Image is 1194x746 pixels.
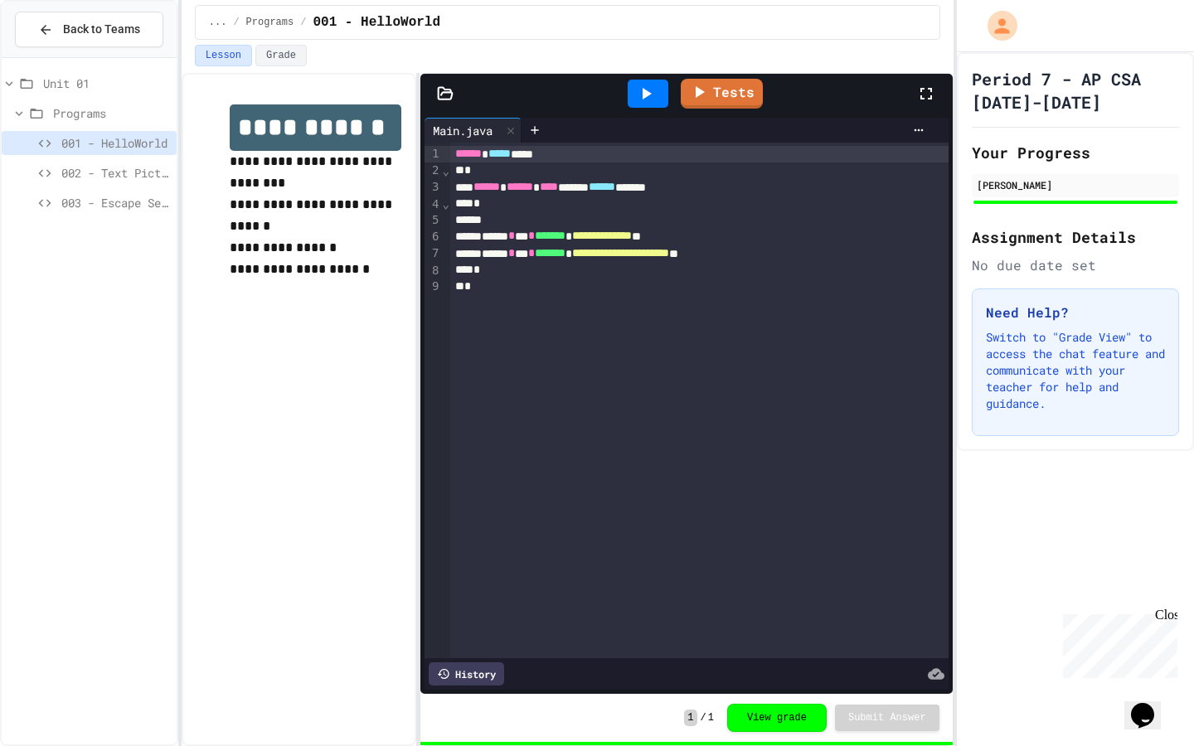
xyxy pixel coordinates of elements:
[986,303,1165,322] h3: Need Help?
[441,197,449,211] span: Fold line
[701,711,706,724] span: /
[441,164,449,177] span: Fold line
[61,134,170,152] span: 001 - HelloWorld
[7,7,114,105] div: Chat with us now!Close
[255,45,307,66] button: Grade
[233,16,239,29] span: /
[425,122,501,139] div: Main.java
[425,196,441,213] div: 4
[209,16,227,29] span: ...
[1124,680,1177,729] iframe: chat widget
[61,164,170,182] span: 002 - Text Picture
[977,177,1174,192] div: [PERSON_NAME]
[708,711,714,724] span: 1
[972,225,1179,249] h2: Assignment Details
[848,711,926,724] span: Submit Answer
[425,162,441,179] div: 2
[425,212,441,229] div: 5
[429,662,504,685] div: History
[300,16,306,29] span: /
[43,75,170,92] span: Unit 01
[425,279,441,295] div: 9
[972,255,1179,275] div: No due date set
[53,104,170,122] span: Programs
[681,79,763,109] a: Tests
[195,45,252,66] button: Lesson
[425,263,441,279] div: 8
[835,705,939,731] button: Submit Answer
[63,21,140,38] span: Back to Teams
[1056,608,1177,678] iframe: chat widget
[425,179,441,196] div: 3
[972,67,1179,114] h1: Period 7 - AP CSA [DATE]-[DATE]
[15,12,163,47] button: Back to Teams
[970,7,1022,45] div: My Account
[425,118,522,143] div: Main.java
[313,12,440,32] span: 001 - HelloWorld
[425,245,441,262] div: 7
[61,194,170,211] span: 003 - Escape Sequences
[727,704,827,732] button: View grade
[425,146,441,162] div: 1
[246,16,294,29] span: Programs
[972,141,1179,164] h2: Your Progress
[986,329,1165,412] p: Switch to "Grade View" to access the chat feature and communicate with your teacher for help and ...
[425,229,441,245] div: 6
[684,710,696,726] span: 1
